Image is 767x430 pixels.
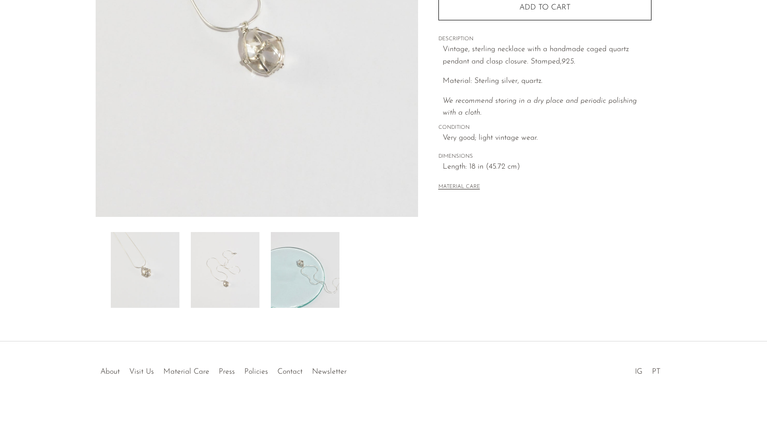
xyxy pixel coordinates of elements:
[100,368,120,376] a: About
[519,4,571,11] span: Add to cart
[443,44,651,68] p: Vintage, sterling necklace with a handmade caged quartz pendant and clasp closure. Stamped,
[438,35,651,44] span: DESCRIPTION
[562,58,575,65] em: 925.
[443,132,651,144] span: Very good; light vintage wear.
[443,97,637,117] i: We recommend storing in a dry place and periodic polishing with a cloth.
[163,368,209,376] a: Material Care
[111,232,179,308] img: Caged Quartz Pendant Necklace
[277,368,303,376] a: Contact
[635,368,642,376] a: IG
[96,360,351,378] ul: Quick links
[438,152,651,161] span: DIMENSIONS
[244,368,268,376] a: Policies
[652,368,660,376] a: PT
[219,368,235,376] a: Press
[443,75,651,88] p: Material: Sterling silver, quartz.
[443,161,651,173] span: Length: 18 in (45.72 cm)
[438,184,480,191] button: MATERIAL CARE
[271,232,339,308] img: Caged Quartz Pendant Necklace
[438,124,651,132] span: CONDITION
[191,232,259,308] img: Caged Quartz Pendant Necklace
[129,368,154,376] a: Visit Us
[630,360,665,378] ul: Social Medias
